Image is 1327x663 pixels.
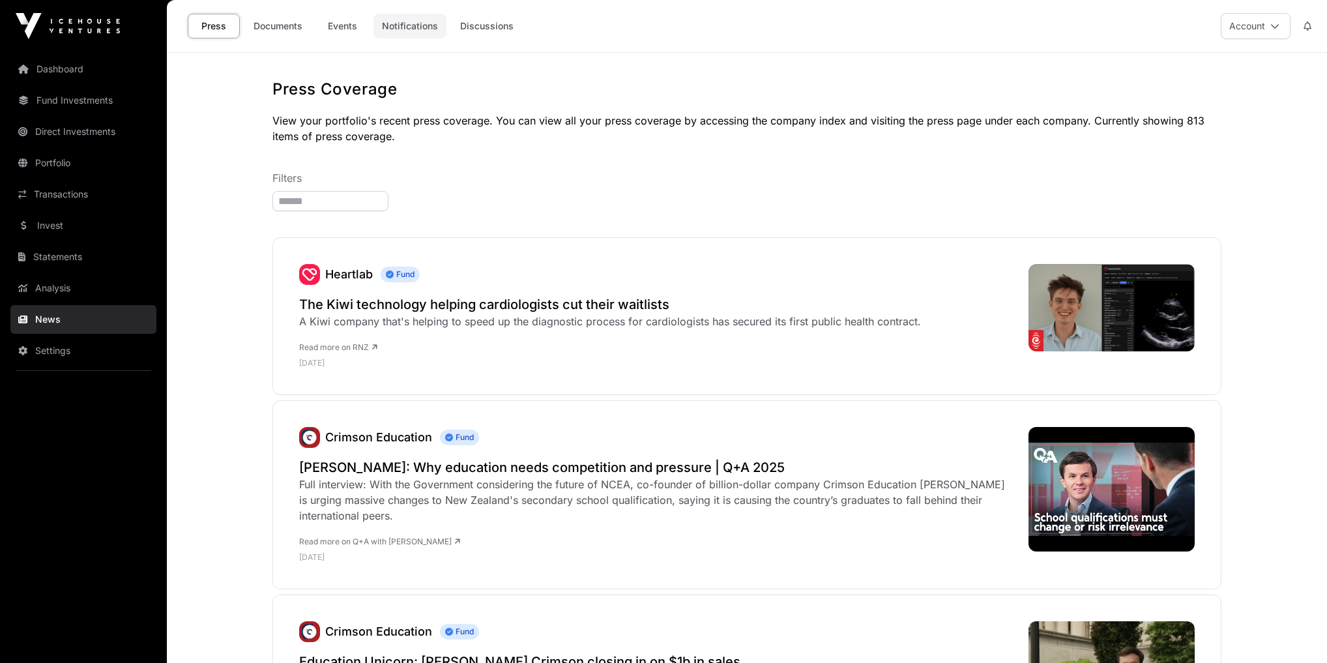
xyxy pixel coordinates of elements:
iframe: Chat Widget [1262,600,1327,663]
a: Direct Investments [10,117,156,146]
img: unnamed.jpg [299,427,320,448]
a: Invest [10,211,156,240]
span: Fund [440,430,479,445]
a: [PERSON_NAME]: Why education needs competition and pressure | Q+A 2025 [299,458,1015,477]
a: Heartlab [299,264,320,285]
a: Notifications [373,14,446,38]
a: Discussions [452,14,522,38]
img: output-onlinepngtools---2024-09-17T130428.988.png [299,264,320,285]
div: Full interview: With the Government considering the future of NCEA, co-founder of billion-dollar ... [299,477,1015,523]
a: Documents [245,14,311,38]
p: [DATE] [299,358,921,368]
a: News [10,305,156,334]
a: Analysis [10,274,156,302]
a: Crimson Education [325,430,432,444]
a: Crimson Education [299,621,320,642]
a: Heartlab [325,267,373,281]
a: Portfolio [10,149,156,177]
a: Events [316,14,368,38]
span: Fund [381,267,420,282]
p: [DATE] [299,552,1015,563]
a: Statements [10,243,156,271]
img: unnamed.jpg [299,621,320,642]
img: Icehouse Ventures Logo [16,13,120,39]
a: Read more on Q+A with [PERSON_NAME] [299,537,460,546]
div: A Kiwi company that's helping to speed up the diagnostic process for cardiologists has secured it... [299,314,921,329]
img: 4K35P6U_HeartLab_jpg.png [1028,264,1195,351]
button: Account [1221,13,1291,39]
p: Filters [272,170,1221,186]
a: Read more on RNZ [299,342,377,352]
a: Dashboard [10,55,156,83]
a: Transactions [10,180,156,209]
span: Fund [440,624,479,640]
img: hqdefault.jpg [1028,427,1195,552]
a: Fund Investments [10,86,156,115]
p: View your portfolio's recent press coverage. You can view all your press coverage by accessing th... [272,113,1221,144]
a: Crimson Education [299,427,320,448]
a: Crimson Education [325,625,432,638]
a: Press [188,14,240,38]
a: The Kiwi technology helping cardiologists cut their waitlists [299,295,921,314]
a: Settings [10,336,156,365]
h1: Press Coverage [272,79,1221,100]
